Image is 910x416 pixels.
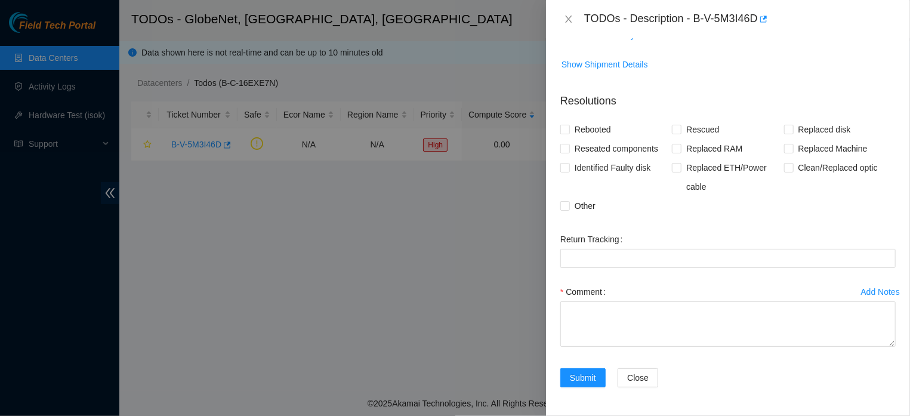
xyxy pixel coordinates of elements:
[618,368,658,387] button: Close
[570,139,663,158] span: Reseated components
[560,14,577,25] button: Close
[794,120,856,139] span: Replaced disk
[860,282,900,301] button: Add Notes
[560,282,610,301] label: Comment
[584,10,896,29] div: TODOs - Description - B-V-5M3I46D
[627,371,649,384] span: Close
[560,230,628,249] label: Return Tracking
[562,58,648,71] span: Show Shipment Details
[570,120,616,139] span: Rebooted
[560,84,896,109] p: Resolutions
[570,196,600,215] span: Other
[564,14,573,24] span: close
[681,139,747,158] span: Replaced RAM
[560,368,606,387] button: Submit
[681,120,724,139] span: Rescued
[570,371,596,384] span: Submit
[570,158,656,177] span: Identified Faulty disk
[560,301,896,347] textarea: Comment
[681,158,783,196] span: Replaced ETH/Power cable
[794,158,883,177] span: Clean/Replaced optic
[561,55,649,74] button: Show Shipment Details
[794,139,872,158] span: Replaced Machine
[560,249,896,268] input: Return Tracking
[861,288,900,296] div: Add Notes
